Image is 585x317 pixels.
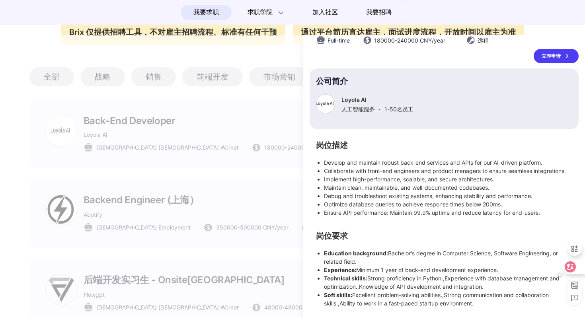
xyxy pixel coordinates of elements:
[328,36,350,45] span: Full-time
[316,142,572,149] h2: 岗位描述
[324,266,572,274] li: Minimum 1 year of back-end development experience.
[534,49,579,63] a: 立即申请
[324,249,572,266] li: Bachelor's degree in Computer Science, Software Engineering, or related field.
[374,36,445,45] span: 180000 - 240000 CNY /year
[324,250,388,257] strong: Education background:
[324,183,572,192] li: Maintain clean, maintainable, and well-documented codebases.
[248,8,273,17] span: 求职学院
[312,6,337,19] span: 加入社区
[324,274,572,291] li: Strong proficiency in Python.,Experience with database management and optimization.,Knowledge of ...
[324,192,572,200] li: Debug and troubleshoot existing systems, enhancing stability and performance.
[324,200,572,208] li: Optimize database queries to achieve response times below 200ms.
[316,78,572,85] p: 公司简介
[324,275,367,282] strong: Technical skills:
[478,36,489,45] span: 远程
[61,19,285,45] div: Brix 仅提供招聘工具，不对雇主招聘流程、标准有任何干预
[324,292,352,298] strong: Soft skills:
[379,106,380,113] span: ·
[324,266,356,273] strong: Experience:
[324,208,572,217] li: Ensure API performance: Maintain 99.9% uptime and reduce latency for end-users.
[193,6,218,19] span: 我要求职
[341,106,375,113] span: 人工智能服务
[324,175,572,183] li: Implement high-performance, scalable, and secure architectures.
[341,96,413,103] p: Loyola AI
[384,106,413,113] span: 1-50 名员工
[324,291,572,307] li: Excellent problem-solving abilities.,Strong communication and collaboration skills.,Ability to wo...
[366,8,391,17] span: 我要招聘
[316,233,572,239] h2: 岗位要求
[293,19,524,45] div: 通过平台简历直达雇主，面试进度流程，开放时间以雇主为准
[324,158,572,167] li: Develop and maintain robust back-end services and APIs for our AI-driven platform.
[324,167,572,175] li: Collaborate with front-end engineers and product managers to ensure seamless integrations.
